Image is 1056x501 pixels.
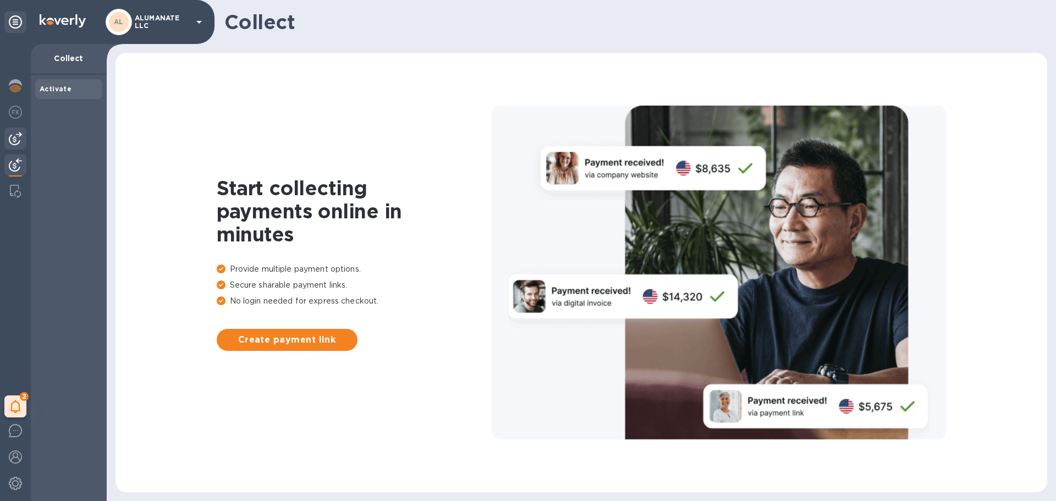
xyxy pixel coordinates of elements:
[217,177,492,246] h1: Start collecting payments online in minutes
[217,279,492,291] p: Secure sharable payment links.
[114,18,124,26] b: AL
[135,14,190,30] p: ALUMANATE LLC
[4,11,26,33] div: Unpin categories
[40,14,86,27] img: Logo
[226,333,349,346] span: Create payment link
[224,10,1038,34] h1: Collect
[217,295,492,307] p: No login needed for express checkout.
[9,106,22,119] img: Foreign exchange
[217,329,358,351] button: Create payment link
[40,53,98,64] p: Collect
[217,263,492,275] p: Provide multiple payment options.
[40,85,71,93] b: Activate
[20,392,29,401] span: 2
